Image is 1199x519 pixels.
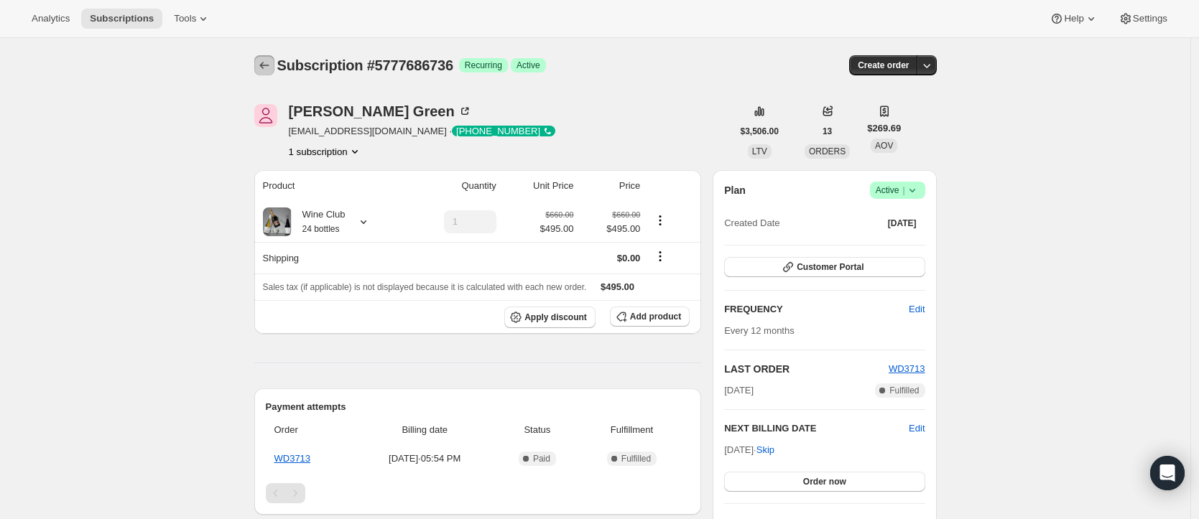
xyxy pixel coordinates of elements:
span: Fulfilled [621,453,651,464]
h2: NEXT BILLING DATE [724,421,909,436]
span: | [902,184,904,196]
button: Product actions [289,144,362,159]
span: $3,506.00 [741,126,779,137]
h2: LAST ORDER [724,362,889,376]
button: Product actions [649,212,672,228]
div: Wine Club [292,207,346,236]
h2: Payment attempts [266,400,690,414]
th: Price [578,170,644,202]
span: [EMAIL_ADDRESS][DOMAIN_NAME] · [289,124,556,139]
span: Fulfillment [583,423,681,437]
button: Subscriptions [81,9,162,29]
button: Subscriptions [254,55,274,75]
span: $495.00 [582,222,640,236]
span: $0.00 [617,253,641,263]
button: Shipping actions [649,248,672,264]
div: [PHONE_NUMBER] [452,126,555,136]
span: Customer Portal [797,261,864,273]
button: 13 [814,121,841,141]
button: WD3713 [889,362,925,376]
span: [DATE] [888,218,917,229]
button: Create order [849,55,917,75]
button: Edit [909,421,925,436]
span: 13 [823,126,832,137]
span: Edit [909,302,925,317]
th: Quantity [404,170,501,202]
th: Order [266,414,353,446]
span: $495.00 [601,281,634,292]
a: WD3713 [889,363,925,374]
button: Customer Portal [724,257,925,277]
span: Apply discount [524,312,587,323]
span: Fulfilled [889,385,919,396]
h2: FREQUENCY [724,302,909,317]
button: Tools [165,9,219,29]
span: Status [501,423,574,437]
th: Shipping [254,242,404,273]
span: [DATE] [724,383,754,398]
span: Analytics [32,13,70,24]
span: AOV [875,141,893,151]
span: Every 12 months [724,325,795,336]
button: Apply discount [504,307,596,328]
small: 24 bottles [302,224,340,234]
th: Unit Price [501,170,578,202]
button: Edit [900,298,933,321]
th: Product [254,170,404,202]
small: $660.00 [612,210,640,219]
span: Subscription #5777686736 [277,57,453,73]
button: Help [1041,9,1106,29]
span: ORDERS [809,146,846,156]
span: Active [876,183,920,197]
span: $495.00 [540,222,573,236]
small: $660.00 [545,210,573,219]
span: Tools [174,13,196,24]
span: Subscriptions [90,13,154,24]
span: Paid [533,453,550,464]
button: Add product [610,307,690,327]
span: Billing date [357,423,492,437]
button: Skip [748,439,783,462]
span: Help [1064,13,1083,24]
span: Settings [1133,13,1167,24]
img: product img [263,207,292,236]
span: Create order [858,60,909,71]
h2: Plan [724,183,746,197]
div: Open Intercom Messenger [1150,456,1185,490]
span: LTV [752,146,767,156]
nav: Pagination [266,483,690,503]
span: Created Date [724,216,779,230]
span: Order now [803,476,846,487]
span: Add product [630,311,681,322]
span: [DATE] · [724,444,774,455]
button: [DATE] [879,213,925,233]
button: Settings [1110,9,1176,29]
span: Recurring [465,60,502,71]
span: Sales tax (if applicable) is not displayed because it is calculated with each new order. [263,282,587,292]
span: $269.69 [867,121,901,136]
span: Jillian Green [254,104,277,127]
a: WD3713 [274,453,311,464]
span: Active [517,60,540,71]
div: [PERSON_NAME] Green [289,104,472,118]
span: Skip [756,443,774,457]
button: $3,506.00 [732,121,787,141]
button: Analytics [23,9,78,29]
span: [DATE] · 05:54 PM [357,452,492,466]
button: Order now [724,472,925,492]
